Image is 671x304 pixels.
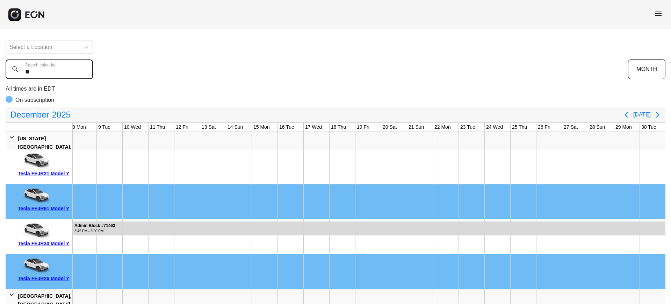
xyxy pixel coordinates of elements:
[614,123,633,132] div: 29 Mon
[71,123,87,132] div: 8 Mon
[640,123,658,132] div: 30 Tue
[18,222,53,239] img: car
[51,108,72,122] span: 2025
[619,108,633,122] button: Previous page
[588,123,606,132] div: 28 Sun
[6,85,665,93] p: All times are in EDT
[200,123,217,132] div: 13 Sat
[18,152,53,169] img: car
[74,223,115,228] div: Admin Block #71463
[330,123,347,132] div: 18 Thu
[18,169,70,178] div: Tesla FEJR21 Model Y
[252,123,271,132] div: 15 Mon
[18,134,71,160] div: [US_STATE][GEOGRAPHIC_DATA], [GEOGRAPHIC_DATA]
[633,108,651,121] button: [DATE]
[74,228,115,234] div: 3:45 PM - 3:00 PM
[511,123,528,132] div: 25 Thu
[651,108,665,122] button: Next page
[97,123,112,132] div: 9 Tue
[9,108,51,122] span: December
[18,187,53,204] img: car
[6,108,75,122] button: December2025
[25,62,56,68] label: Search calendar
[174,123,190,132] div: 12 Fri
[459,123,477,132] div: 23 Tue
[149,123,166,132] div: 11 Thu
[123,123,142,132] div: 10 Wed
[355,123,371,132] div: 19 Fri
[18,204,70,213] div: Tesla FEJR61 Model Y
[654,9,663,18] span: menu
[278,123,296,132] div: 16 Tue
[407,123,425,132] div: 21 Sun
[226,123,244,132] div: 14 Sun
[18,257,53,274] img: car
[304,123,323,132] div: 17 Wed
[628,59,665,79] button: MONTH
[15,96,54,104] p: On subscription
[381,123,398,132] div: 20 Sat
[433,123,452,132] div: 22 Mon
[485,123,504,132] div: 24 Wed
[536,123,552,132] div: 26 Fri
[18,239,70,248] div: Tesla FEJR30 Model Y
[18,274,70,283] div: Tesla FEJR26 Model Y
[562,123,579,132] div: 27 Sat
